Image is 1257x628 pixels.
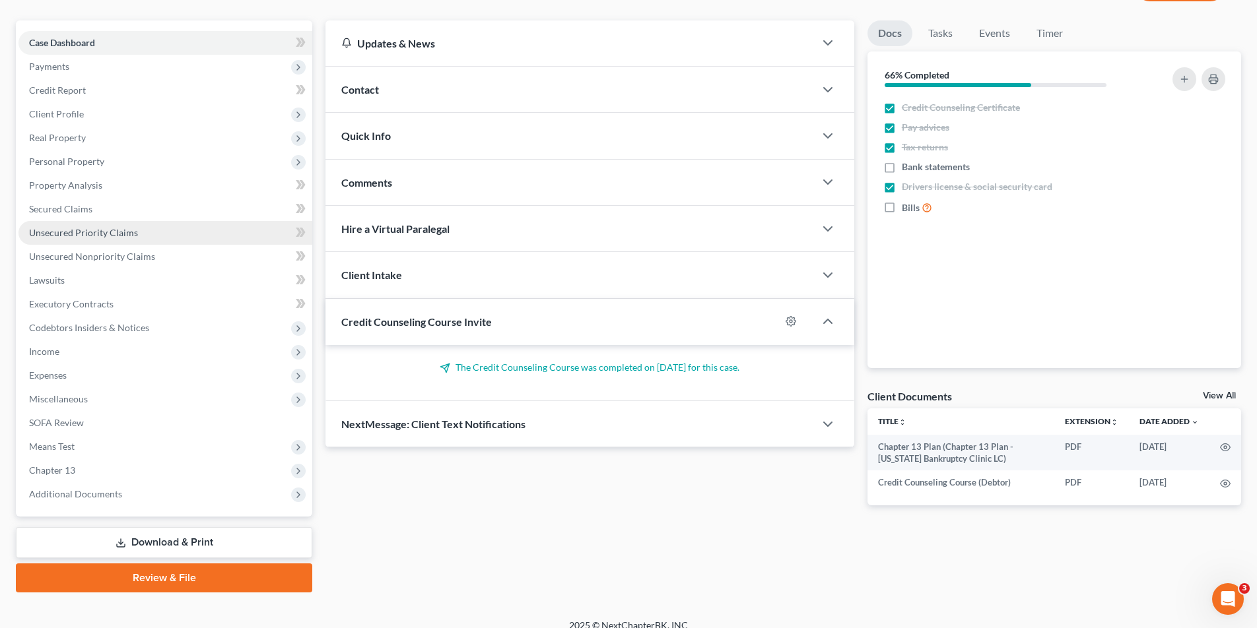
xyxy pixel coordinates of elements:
[1110,418,1118,426] i: unfold_more
[29,441,75,452] span: Means Test
[16,527,312,558] a: Download & Print
[29,227,138,238] span: Unsecured Priority Claims
[867,435,1054,471] td: Chapter 13 Plan (Chapter 13 Plan - [US_STATE] Bankruptcy Clinic LC)
[899,418,906,426] i: unfold_more
[1026,20,1073,46] a: Timer
[341,129,391,142] span: Quick Info
[18,197,312,221] a: Secured Claims
[29,488,122,499] span: Additional Documents
[18,411,312,435] a: SOFA Review
[18,78,312,102] a: Credit Report
[918,20,963,46] a: Tasks
[341,268,402,281] span: Client Intake
[29,37,95,48] span: Case Dashboard
[968,20,1021,46] a: Events
[18,31,312,55] a: Case Dashboard
[1054,435,1129,471] td: PDF
[341,361,838,374] p: The Credit Counseling Course was completed on [DATE] for this case.
[1129,470,1209,494] td: [DATE]
[341,176,392,189] span: Comments
[1129,435,1209,471] td: [DATE]
[867,389,952,403] div: Client Documents
[29,251,155,262] span: Unsecured Nonpriority Claims
[902,141,948,154] span: Tax returns
[902,180,1052,193] span: Drivers license & social security card
[1203,391,1236,400] a: View All
[341,83,379,96] span: Contact
[1139,416,1199,426] a: Date Added expand_more
[341,36,799,50] div: Updates & News
[29,61,69,72] span: Payments
[29,203,92,214] span: Secured Claims
[1065,416,1118,426] a: Extensionunfold_more
[902,201,920,214] span: Bills
[1212,583,1244,615] iframe: Intercom live chat
[341,418,526,430] span: NextMessage: Client Text Notifications
[29,132,86,143] span: Real Property
[18,173,312,197] a: Property Analysis
[29,322,149,333] span: Codebtors Insiders & Notices
[1239,583,1250,594] span: 3
[867,470,1054,494] td: Credit Counseling Course (Debtor)
[29,179,102,191] span: Property Analysis
[902,121,949,134] span: Pay advices
[1054,470,1129,494] td: PDF
[1191,418,1199,426] i: expand_more
[29,108,84,119] span: Client Profile
[885,69,949,80] strong: 66% Completed
[29,346,59,357] span: Income
[16,563,312,592] a: Review & File
[29,298,114,309] span: Executory Contracts
[29,464,75,476] span: Chapter 13
[18,221,312,245] a: Unsecured Priority Claims
[18,292,312,316] a: Executory Contracts
[341,315,492,328] span: Credit Counseling Course Invite
[29,274,65,286] span: Lawsuits
[18,268,312,292] a: Lawsuits
[18,245,312,268] a: Unsecured Nonpriority Claims
[878,416,906,426] a: Titleunfold_more
[29,84,86,96] span: Credit Report
[29,156,104,167] span: Personal Property
[902,160,970,173] span: Bank statements
[902,101,1020,114] span: Credit Counseling Certificate
[341,222,450,235] span: Hire a Virtual Paralegal
[867,20,912,46] a: Docs
[29,369,67,381] span: Expenses
[29,393,88,404] span: Miscellaneous
[29,417,84,428] span: SOFA Review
